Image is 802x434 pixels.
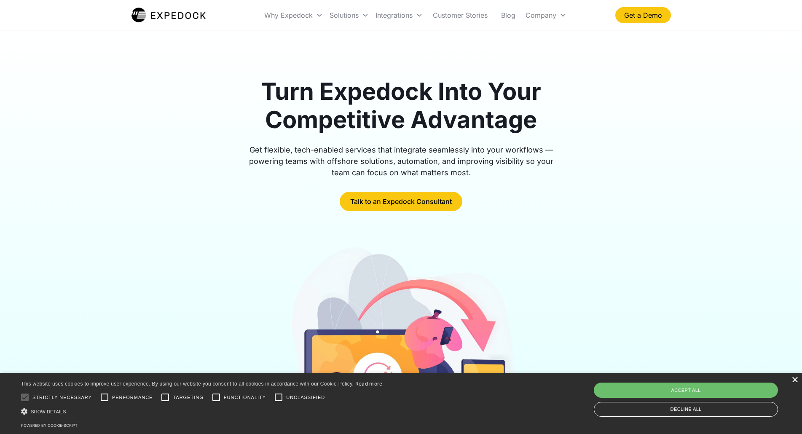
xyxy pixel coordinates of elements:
[173,394,203,401] span: Targeting
[426,1,494,29] a: Customer Stories
[376,11,413,19] div: Integrations
[326,1,372,29] div: Solutions
[239,78,563,134] h1: Turn Expedock Into Your Competitive Advantage
[264,11,313,19] div: Why Expedock
[594,383,778,398] div: Accept all
[372,1,426,29] div: Integrations
[21,407,383,416] div: Show details
[21,423,78,428] a: Powered by cookie-script
[32,394,92,401] span: Strictly necessary
[615,7,671,23] a: Get a Demo
[131,7,206,24] a: home
[791,377,798,383] div: Close
[330,11,359,19] div: Solutions
[286,394,325,401] span: Unclassified
[760,394,802,434] iframe: Chat Widget
[261,1,326,29] div: Why Expedock
[494,1,522,29] a: Blog
[526,11,556,19] div: Company
[340,192,462,211] a: Talk to an Expedock Consultant
[224,394,266,401] span: Functionality
[355,380,383,387] a: Read more
[522,1,570,29] div: Company
[31,409,66,414] span: Show details
[131,7,206,24] img: Expedock Logo
[21,381,354,387] span: This website uses cookies to improve user experience. By using our website you consent to all coo...
[594,402,778,417] div: Decline all
[239,144,563,178] div: Get flexible, tech-enabled services that integrate seamlessly into your workflows — powering team...
[112,394,153,401] span: Performance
